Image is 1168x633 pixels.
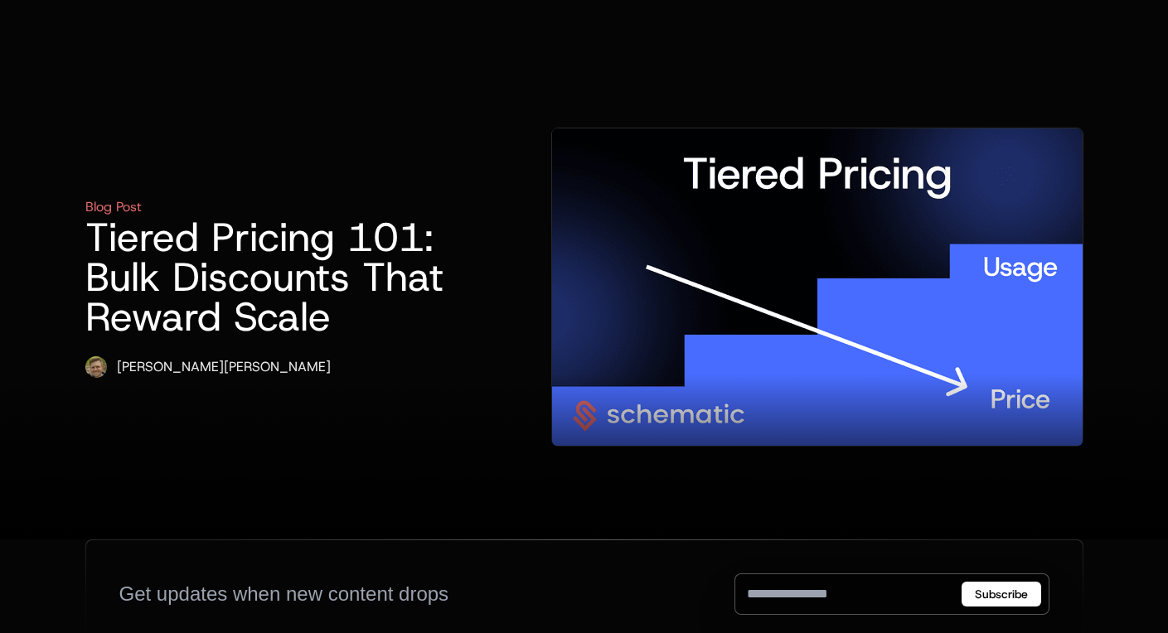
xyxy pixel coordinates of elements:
[85,128,1083,447] a: Blog PostTiered Pricing 101: Bulk Discounts That Reward ScaleRyan Echternacht[PERSON_NAME][PERSON...
[85,197,142,217] div: Blog Post
[119,581,449,607] div: Get updates when new content drops
[117,357,331,377] div: [PERSON_NAME] [PERSON_NAME]
[85,356,107,378] img: Ryan Echternacht
[962,582,1041,606] button: Subscribe
[85,217,445,336] h1: Tiered Pricing 101: Bulk Discounts That Reward Scale
[552,128,1083,446] img: Tiered Pricing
